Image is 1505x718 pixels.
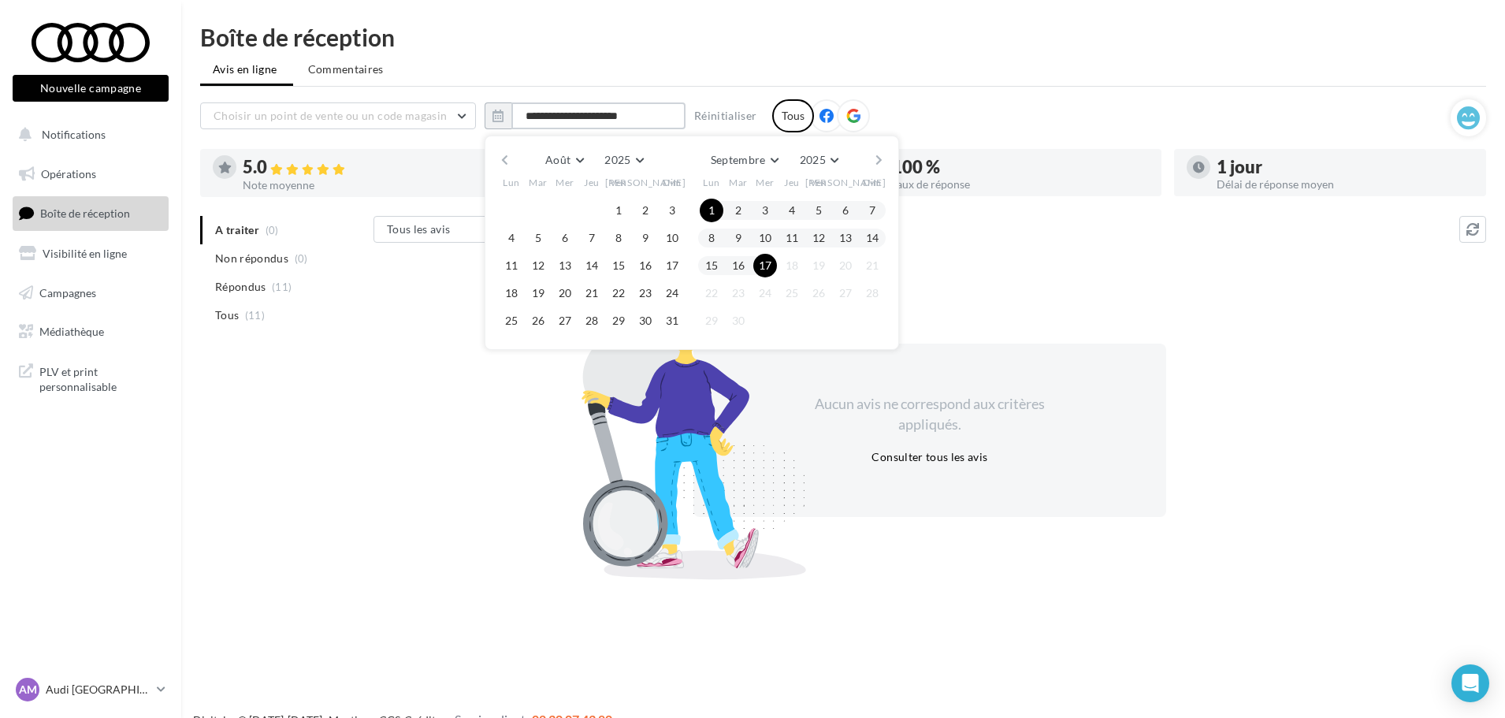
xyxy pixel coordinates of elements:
span: Répondus [215,279,266,295]
div: Tous [772,99,814,132]
span: AM [19,682,37,698]
a: Boîte de réception [9,196,172,230]
button: 26 [807,281,831,305]
span: Mer [756,176,775,189]
span: Choisir un point de vente ou un code magasin [214,109,447,122]
span: [PERSON_NAME] [805,176,886,189]
button: 30 [726,309,750,333]
button: Septembre [704,149,785,171]
button: 24 [753,281,777,305]
a: Visibilité en ligne [9,237,172,270]
button: 18 [780,254,804,277]
div: Délai de réponse moyen [1217,179,1473,190]
button: 29 [700,309,723,333]
button: 10 [660,226,684,250]
button: 1 [607,199,630,222]
span: [PERSON_NAME] [605,176,686,189]
a: Médiathèque [9,315,172,348]
button: 15 [700,254,723,277]
span: Visibilité en ligne [43,247,127,260]
button: 27 [553,309,577,333]
button: 30 [634,309,657,333]
button: 17 [660,254,684,277]
span: Tous les avis [387,222,451,236]
span: Mer [556,176,574,189]
button: 8 [607,226,630,250]
button: 2 [634,199,657,222]
button: 21 [580,281,604,305]
span: Dim [663,176,682,189]
span: Notifications [42,128,106,141]
button: 19 [807,254,831,277]
span: PLV et print personnalisable [39,361,162,395]
button: 13 [834,226,857,250]
button: 5 [526,226,550,250]
button: 9 [634,226,657,250]
p: Audi [GEOGRAPHIC_DATA] [46,682,150,698]
button: 2 [726,199,750,222]
button: 8 [700,226,723,250]
button: 28 [860,281,884,305]
div: Open Intercom Messenger [1451,664,1489,702]
button: 16 [726,254,750,277]
button: 23 [726,281,750,305]
button: 14 [860,226,884,250]
div: 100 % [892,158,1149,176]
span: (0) [295,252,308,265]
button: 17 [753,254,777,277]
button: 10 [753,226,777,250]
button: 20 [834,254,857,277]
button: 11 [500,254,523,277]
span: Lun [703,176,720,189]
button: 3 [753,199,777,222]
a: Opérations [9,158,172,191]
button: 11 [780,226,804,250]
button: 6 [553,226,577,250]
div: Boîte de réception [200,25,1486,49]
span: Tous [215,307,239,323]
button: 12 [807,226,831,250]
button: 4 [780,199,804,222]
button: 14 [580,254,604,277]
button: 9 [726,226,750,250]
button: 26 [526,309,550,333]
button: 18 [500,281,523,305]
button: 5 [807,199,831,222]
a: PLV et print personnalisable [9,355,172,401]
button: 19 [526,281,550,305]
span: 2025 [604,153,630,166]
button: Notifications [9,118,165,151]
button: 20 [553,281,577,305]
span: Mar [529,176,548,189]
button: 24 [660,281,684,305]
button: Consulter tous les avis [865,448,994,467]
button: 12 [526,254,550,277]
span: (11) [245,309,265,322]
button: Choisir un point de vente ou un code magasin [200,102,476,129]
div: Aucun avis ne correspond aux critères appliqués. [794,394,1065,434]
a: Campagnes [9,277,172,310]
button: Nouvelle campagne [13,75,169,102]
div: Note moyenne [243,180,500,191]
button: 28 [580,309,604,333]
button: 13 [553,254,577,277]
span: 2025 [800,153,826,166]
button: 25 [500,309,523,333]
button: 23 [634,281,657,305]
button: Août [539,149,589,171]
div: Taux de réponse [892,179,1149,190]
div: 1 jour [1217,158,1473,176]
button: 25 [780,281,804,305]
button: 21 [860,254,884,277]
span: Jeu [584,176,600,189]
span: Médiathèque [39,325,104,338]
span: Boîte de réception [40,206,130,220]
span: Jeu [784,176,800,189]
span: Août [545,153,570,166]
span: Commentaires [308,61,384,77]
span: Campagnes [39,285,96,299]
button: 29 [607,309,630,333]
button: 2025 [793,149,845,171]
button: 31 [660,309,684,333]
span: Opérations [41,167,96,180]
